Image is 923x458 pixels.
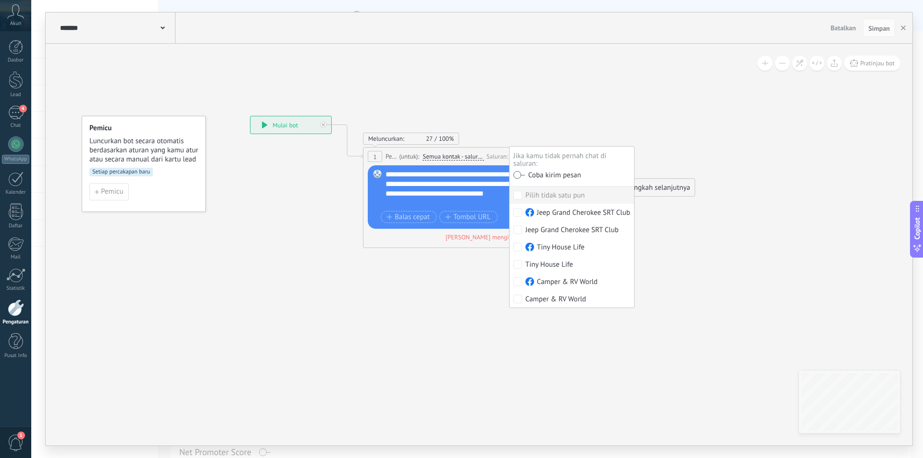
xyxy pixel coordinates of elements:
[101,188,124,195] span: Pemicu
[525,208,630,218] div: Jeep Grand Cherokee SRT Club
[2,92,30,98] div: Lead
[381,211,437,223] button: Balas cepat
[525,172,581,180] div: Coba kirim pesan
[2,155,29,164] div: WhatsApp
[831,24,856,32] span: Batalkan
[19,105,27,112] span: 4
[446,233,535,241] div: [PERSON_NAME] mengirim pesan
[2,353,30,359] div: Pusat Info
[912,217,922,239] span: Copilot
[587,180,695,196] div: Tambahkan langkah selanjutnya
[525,295,586,304] div: Camper & RV World
[525,191,585,200] div: Pilih semua
[525,277,534,286] img: facebook-sm.svg
[439,211,498,223] button: Tombol URL
[89,183,129,200] button: Pemicu
[399,152,419,161] span: (untuk):
[2,57,30,63] div: Dasbor
[525,208,534,217] img: facebook-sm.svg
[426,135,439,143] span: 27
[863,19,895,37] button: Simpan
[2,189,30,196] div: Kalender
[423,153,484,161] span: Semua kontak - saluran yang dipilih
[525,243,534,251] img: facebook-sm.svg
[827,21,860,35] button: Batalkan
[525,225,619,235] div: Jeep Grand Cherokee SRT Club
[387,213,430,221] span: Balas cepat
[89,124,199,133] h4: Pemicu
[861,59,895,67] span: Pratinjau bot
[89,136,199,164] span: Luncurkan bot secara otomatis berdasarkan aturan yang kamu atur atau secara manual dari kartu lead
[525,277,598,287] div: Camper & RV World
[368,135,404,143] span: Meluncurkan:
[386,152,397,161] span: Pesan
[445,213,491,221] span: Tombol URL
[868,25,890,32] span: Simpan
[17,432,25,439] span: 1
[2,254,30,260] div: Mail
[513,152,630,168] div: Jika kamu tidak pernah chat di saluran:
[2,123,30,129] div: Chat
[10,21,22,27] span: Akun
[844,56,900,71] button: Pratinjau bot
[2,319,30,325] div: Pengaturan
[2,223,30,229] div: Daftar
[373,153,376,161] span: 1
[525,243,585,252] div: Tiny House Life
[2,285,30,292] div: Statistik
[439,135,454,143] span: 100%
[89,168,153,176] span: Setiap percakapan baru
[486,152,510,161] div: Saluran:
[525,260,573,270] div: Tiny House Life
[250,116,331,134] div: Mulai bot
